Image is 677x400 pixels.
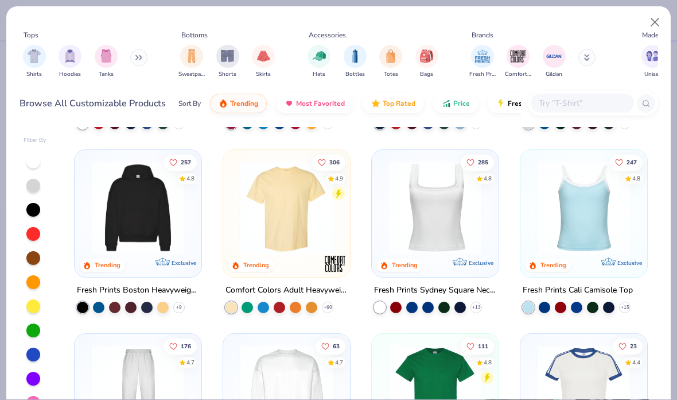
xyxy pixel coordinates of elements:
[221,49,234,63] img: Shorts Image
[543,45,566,79] div: filter for Gildan
[546,48,563,65] img: Gildan Image
[185,49,198,63] img: Sweatpants Image
[210,94,267,113] button: Trending
[384,49,397,63] img: Totes Image
[632,174,640,183] div: 4.8
[642,30,671,40] div: Made For
[257,49,270,63] img: Skirts Image
[543,45,566,79] button: filter button
[461,154,494,170] button: Like
[415,45,438,79] div: filter for Bags
[324,252,347,275] img: Comfort Colors logo
[164,338,197,354] button: Like
[523,283,633,297] div: Fresh Prints Cali Camisole Top
[256,70,271,79] span: Skirts
[469,45,496,79] div: filter for Fresh Prints
[64,49,76,63] img: Hoodies Image
[20,97,166,110] div: Browse All Customizable Products
[641,45,664,79] div: filter for Unisex
[415,45,438,79] button: filter button
[532,161,636,254] img: a25d9891-da96-49f3-a35e-76288174bf3a
[308,45,330,79] button: filter button
[178,70,205,79] span: Sweatpants
[26,70,42,79] span: Shirts
[172,259,196,266] span: Exclusive
[478,159,488,165] span: 285
[309,30,346,40] div: Accessories
[344,45,367,79] div: filter for Bottles
[59,45,81,79] div: filter for Hoodies
[627,159,637,165] span: 247
[609,154,643,170] button: Like
[219,99,228,108] img: trending.gif
[505,70,531,79] span: Comfort Colors
[472,30,493,40] div: Brands
[59,70,81,79] span: Hoodies
[77,283,199,297] div: Fresh Prints Boston Heavyweight Hoodie
[178,45,205,79] button: filter button
[296,99,345,108] span: Most Favorited
[632,358,640,367] div: 4.4
[23,45,46,79] button: filter button
[24,30,38,40] div: Tops
[379,45,402,79] button: filter button
[473,120,479,127] span: + 6
[176,120,182,127] span: + 6
[474,48,491,65] img: Fresh Prints Image
[252,45,275,79] button: filter button
[181,343,192,349] span: 176
[546,70,562,79] span: Gildan
[86,161,190,254] img: 91acfc32-fd48-4d6b-bdad-a4c1a30ac3fc
[374,283,496,297] div: Fresh Prints Sydney Square Neck Tank Top
[484,174,492,183] div: 4.8
[453,99,470,108] span: Price
[225,283,348,297] div: Comfort Colors Adult Heavyweight T-Shirt
[216,45,239,79] div: filter for Shorts
[313,49,326,63] img: Hats Image
[176,303,182,310] span: + 9
[313,70,325,79] span: Hats
[187,358,195,367] div: 4.7
[433,94,478,113] button: Price
[488,94,620,113] button: Fresh Prints Flash
[308,45,330,79] div: filter for Hats
[345,70,365,79] span: Bottles
[384,70,398,79] span: Totes
[505,45,531,79] button: filter button
[344,45,367,79] button: filter button
[178,45,205,79] div: filter for Sweatpants
[496,99,505,108] img: flash.gif
[383,161,487,254] img: 94a2aa95-cd2b-4983-969b-ecd512716e9a
[646,49,659,63] img: Unisex Image
[252,45,275,79] div: filter for Skirts
[420,49,433,63] img: Bags Image
[371,99,380,108] img: TopRated.gif
[461,338,494,354] button: Like
[329,159,340,165] span: 306
[469,45,496,79] button: filter button
[620,120,629,127] span: + 10
[484,358,492,367] div: 4.8
[28,49,41,63] img: Shirts Image
[613,338,643,354] button: Like
[508,99,567,108] span: Fresh Prints Flash
[312,154,345,170] button: Like
[420,70,433,79] span: Bags
[95,45,118,79] button: filter button
[333,343,340,349] span: 63
[469,259,493,266] span: Exclusive
[95,45,118,79] div: filter for Tanks
[181,30,208,40] div: Bottoms
[100,49,112,63] img: Tanks Image
[349,49,361,63] img: Bottles Image
[235,161,338,254] img: 029b8af0-80e6-406f-9fdc-fdf898547912
[509,48,527,65] img: Comfort Colors Image
[187,174,195,183] div: 4.8
[335,174,343,183] div: 4.9
[316,338,345,354] button: Like
[164,154,197,170] button: Like
[24,136,46,145] div: Filter By
[363,94,424,113] button: Top Rated
[472,303,480,310] span: + 13
[99,70,114,79] span: Tanks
